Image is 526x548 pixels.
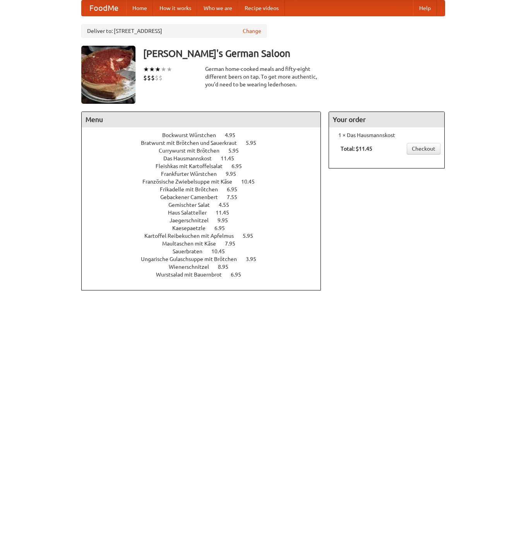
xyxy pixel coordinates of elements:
span: Kartoffel Reibekuchen mit Apfelmus [144,233,242,239]
span: Fleishkas mit Kartoffelsalat [156,163,230,169]
a: Kartoffel Reibekuchen mit Apfelmus 5.95 [144,233,267,239]
a: Fleishkas mit Kartoffelsalat 6.95 [156,163,256,169]
span: 7.55 [227,194,245,200]
li: $ [155,74,159,82]
div: German home-cooked meals and fifty-eight different beers on tap. To get more authentic, you'd nee... [205,65,321,88]
span: 6.95 [214,225,233,231]
a: Das Hausmannskost 11.45 [163,155,248,161]
span: Frikadelle mit Brötchen [160,186,226,192]
h4: Your order [329,112,444,127]
a: Kaesepaetzle 6.95 [172,225,239,231]
span: 5.95 [228,148,247,154]
a: Checkout [407,143,440,155]
span: 6.95 [231,271,249,278]
li: ★ [161,65,166,74]
span: Gebackener Camenbert [160,194,226,200]
span: Frankfurter Würstchen [161,171,224,177]
a: Bockwurst Würstchen 4.95 [162,132,250,138]
a: FoodMe [82,0,126,16]
span: Jaegerschnitzel [170,217,216,223]
span: 11.45 [216,210,237,216]
span: 5.95 [243,233,261,239]
a: Help [413,0,437,16]
a: Bratwurst mit Brötchen und Sauerkraut 5.95 [141,140,271,146]
img: angular.jpg [81,46,135,104]
a: How it works [153,0,197,16]
span: Gemischter Salat [168,202,218,208]
span: Französische Zwiebelsuppe mit Käse [142,179,240,185]
a: Wienerschnitzel 8.95 [169,264,243,270]
span: Das Hausmannskost [163,155,219,161]
span: Wurstsalad mit Bauernbrot [156,271,230,278]
a: Wurstsalad mit Bauernbrot 6.95 [156,271,255,278]
span: Bockwurst Würstchen [162,132,224,138]
div: Deliver to: [STREET_ADDRESS] [81,24,267,38]
a: Ungarische Gulaschsuppe mit Brötchen 3.95 [141,256,271,262]
span: Kaesepaetzle [172,225,213,231]
a: Who we are [197,0,238,16]
span: 6.95 [227,186,245,192]
h4: Menu [82,112,321,127]
a: Change [243,27,261,35]
a: Maultaschen mit Käse 7.95 [162,241,250,247]
a: Frikadelle mit Brötchen 6.95 [160,186,252,192]
span: 7.95 [225,241,243,247]
span: 10.45 [211,248,233,254]
a: Gebackener Camenbert 7.55 [160,194,252,200]
span: 8.95 [218,264,236,270]
span: Ungarische Gulaschsuppe mit Brötchen [141,256,245,262]
li: 1 × Das Hausmannskost [333,131,440,139]
span: Bratwurst mit Brötchen und Sauerkraut [141,140,245,146]
a: Haus Salatteller 11.45 [168,210,243,216]
span: 3.95 [246,256,264,262]
li: ★ [149,65,155,74]
a: Recipe videos [238,0,285,16]
li: $ [143,74,147,82]
li: $ [151,74,155,82]
span: 6.95 [231,163,250,169]
span: Wienerschnitzel [169,264,217,270]
span: 9.95 [226,171,244,177]
li: ★ [143,65,149,74]
span: Maultaschen mit Käse [162,241,224,247]
a: Französische Zwiebelsuppe mit Käse 10.45 [142,179,269,185]
span: 9.95 [218,217,236,223]
span: Sauerbraten [173,248,210,254]
span: Currywurst mit Brötchen [159,148,227,154]
a: Currywurst mit Brötchen 5.95 [159,148,253,154]
b: Total: $11.45 [341,146,372,152]
a: Frankfurter Würstchen 9.95 [161,171,250,177]
span: 10.45 [241,179,262,185]
h3: [PERSON_NAME]'s German Saloon [143,46,445,61]
a: Home [126,0,153,16]
li: $ [159,74,163,82]
li: ★ [155,65,161,74]
span: 11.45 [221,155,242,161]
li: $ [147,74,151,82]
span: 4.55 [219,202,237,208]
a: Sauerbraten 10.45 [173,248,239,254]
a: Gemischter Salat 4.55 [168,202,243,208]
a: Jaegerschnitzel 9.95 [170,217,242,223]
span: 5.95 [246,140,264,146]
span: Haus Salatteller [168,210,214,216]
li: ★ [166,65,172,74]
span: 4.95 [225,132,243,138]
